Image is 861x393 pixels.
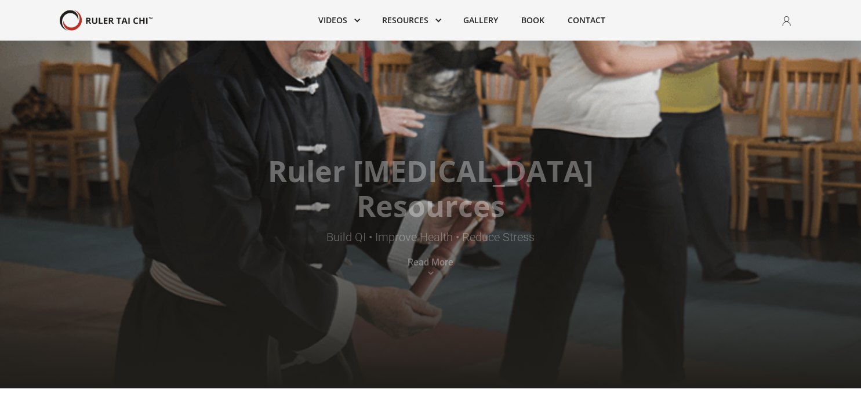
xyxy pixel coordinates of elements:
[510,8,556,33] a: Book
[60,10,152,31] img: Your Brand Name
[408,257,453,268] a: Read More
[272,229,589,245] p: Build QI • Improve Health • Reduce Stress
[428,268,434,275] img: chevron pointing down
[556,8,617,33] a: Contact
[268,154,594,223] h1: Ruler [MEDICAL_DATA] Resources
[452,8,510,33] a: Gallery
[307,8,370,33] div: Videos
[370,8,452,33] div: Resources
